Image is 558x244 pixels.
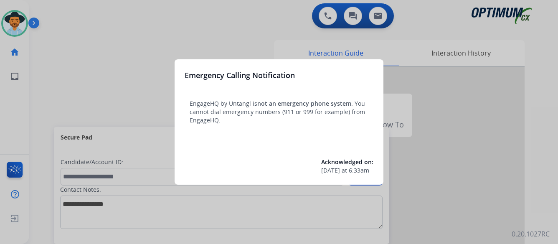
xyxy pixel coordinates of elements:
span: [DATE] [321,166,340,175]
div: at [321,166,373,175]
span: Acknowledged on: [321,158,373,166]
p: EngageHQ by Untangl is . You cannot dial emergency numbers (911 or 999 for example) from EngageHQ. [190,99,368,125]
p: 0.20.1027RC [512,229,550,239]
span: not an emergency phone system [257,99,351,107]
span: 6:33am [349,166,369,175]
h3: Emergency Calling Notification [185,69,295,81]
